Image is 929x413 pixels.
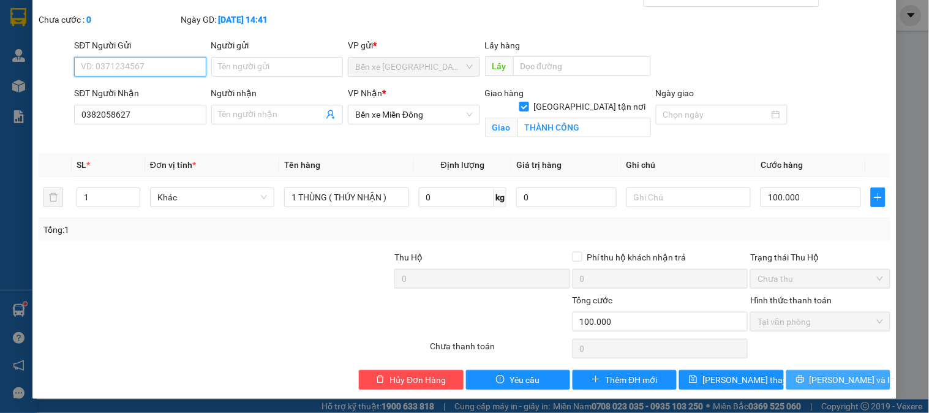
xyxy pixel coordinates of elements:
[211,39,343,52] div: Người gửi
[513,56,651,76] input: Dọc đường
[43,188,63,207] button: delete
[74,39,206,52] div: SĐT Người Gửi
[750,295,832,305] label: Hình thức thanh toán
[573,370,677,390] button: plusThêm ĐH mới
[376,375,385,385] span: delete
[355,58,472,76] span: Bến xe Quảng Ngãi
[74,86,206,100] div: SĐT Người Nhận
[871,192,885,202] span: plus
[796,375,805,385] span: printer
[150,160,196,170] span: Đơn vị tính
[510,373,540,387] span: Yêu cầu
[359,370,463,390] button: deleteHủy Đơn Hàng
[689,375,698,385] span: save
[758,270,882,288] span: Chưa thu
[622,153,756,177] th: Ghi chú
[429,339,571,361] div: Chưa thanh toán
[284,188,408,207] input: VD: Bàn, Ghế
[389,373,446,387] span: Hủy Đơn Hàng
[219,15,268,25] b: [DATE] 14:41
[39,13,178,26] div: Chưa cước :
[348,88,382,98] span: VP Nhận
[394,252,423,262] span: Thu Hộ
[592,375,600,385] span: plus
[86,15,91,25] b: 0
[485,88,524,98] span: Giao hàng
[810,373,895,387] span: [PERSON_NAME] và In
[529,100,651,113] span: [GEOGRAPHIC_DATA] tận nơi
[77,160,86,170] span: SL
[485,118,517,137] span: Giao
[516,160,562,170] span: Giá trị hàng
[573,295,613,305] span: Tổng cước
[626,188,751,207] input: Ghi Chú
[663,108,769,121] input: Ngày giao
[761,160,803,170] span: Cước hàng
[496,375,505,385] span: exclamation-circle
[348,39,480,52] div: VP gửi
[466,370,570,390] button: exclamation-circleYêu cầu
[441,160,484,170] span: Định lượng
[871,188,886,207] button: plus
[582,251,691,264] span: Phí thu hộ khách nhận trả
[758,313,882,331] span: Tại văn phòng
[750,251,890,264] div: Trạng thái Thu Hộ
[485,40,521,50] span: Lấy hàng
[326,110,336,119] span: user-add
[702,373,800,387] span: [PERSON_NAME] thay đổi
[355,105,472,124] span: Bến xe Miền Đông
[605,373,657,387] span: Thêm ĐH mới
[679,370,783,390] button: save[PERSON_NAME] thay đổi
[494,188,506,207] span: kg
[181,13,321,26] div: Ngày GD:
[485,56,513,76] span: Lấy
[656,88,694,98] label: Ngày giao
[517,118,651,137] input: Giao tận nơi
[211,86,343,100] div: Người nhận
[157,188,267,206] span: Khác
[786,370,890,390] button: printer[PERSON_NAME] và In
[284,160,320,170] span: Tên hàng
[43,223,359,237] div: Tổng: 1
